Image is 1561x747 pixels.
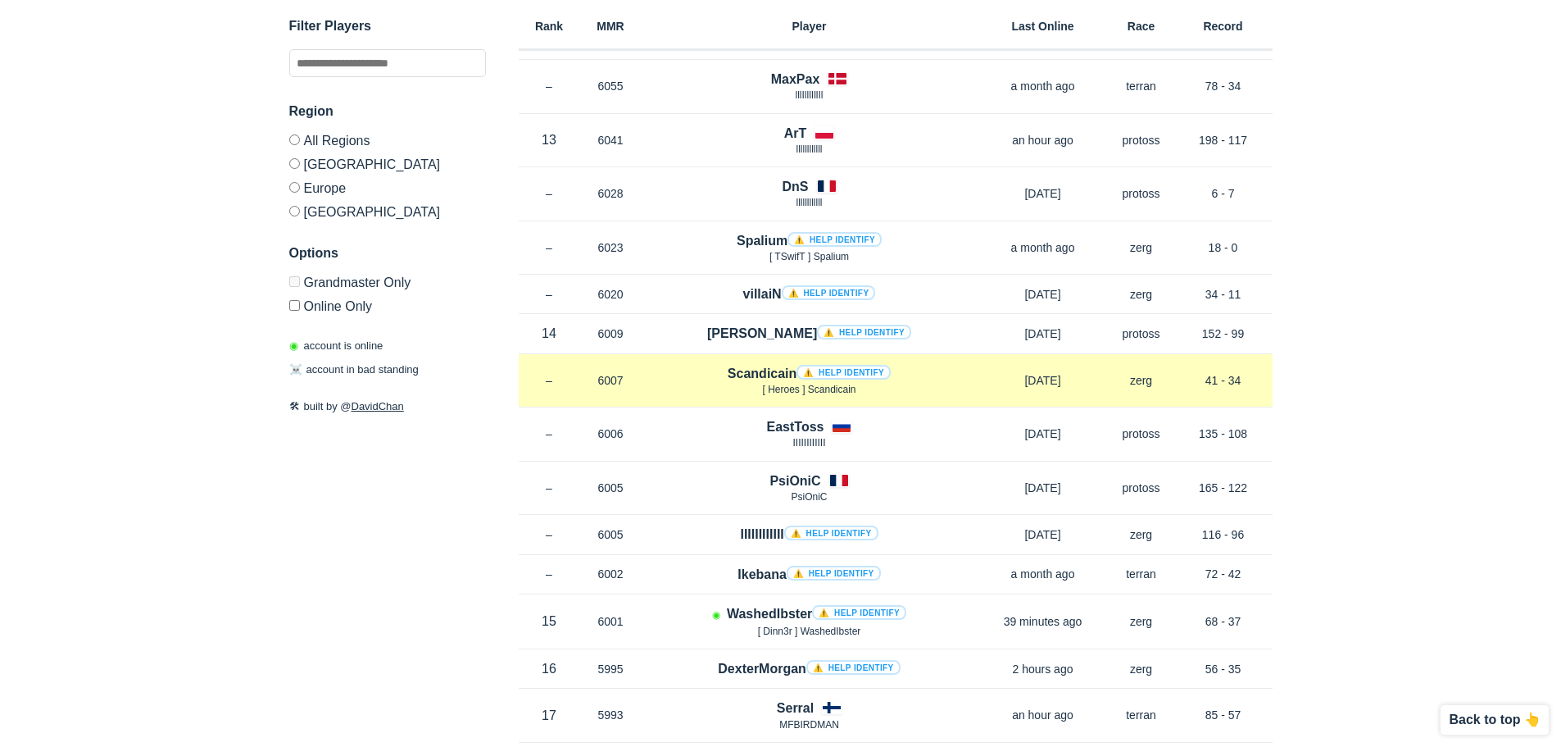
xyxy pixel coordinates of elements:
[519,480,580,496] p: –
[796,143,823,155] span: llllllllllll
[289,244,486,263] h3: Options
[1449,713,1541,727] p: Back to top 👆
[817,325,911,339] a: ⚠️ Help identify
[289,399,486,415] p: built by @
[782,285,876,300] a: ⚠️ Help identify
[978,132,1109,148] p: an hour ago
[978,326,1109,342] p: [DATE]
[1109,185,1174,202] p: protoss
[1109,613,1174,630] p: zerg
[580,132,642,148] p: 6041
[1109,707,1174,723] p: terran
[1174,78,1273,94] p: 78 - 34
[580,372,642,389] p: 6007
[1174,20,1273,32] h6: Record
[707,324,911,343] h4: [PERSON_NAME]
[777,699,814,717] h4: Serral
[580,326,642,342] p: 6009
[978,286,1109,303] p: [DATE]
[1109,426,1174,442] p: protoss
[519,20,580,32] h6: Rank
[580,286,642,303] p: 6020
[812,605,906,620] a: ⚠️ Help identify
[289,206,300,216] input: [GEOGRAPHIC_DATA]
[779,719,839,731] span: MFBIRDMAN
[289,300,300,311] input: Online Only
[352,400,404,412] a: DavidChan
[1174,613,1273,630] p: 68 - 37
[783,177,809,196] h4: DnS
[289,134,486,152] label: All Regions
[519,659,580,678] p: 16
[784,124,807,143] h4: ArT
[519,612,580,631] p: 15
[806,660,901,675] a: ⚠️ Help identify
[796,365,891,380] a: ⚠️ Help identify
[519,239,580,256] p: –
[519,286,580,303] p: –
[737,565,880,584] h4: Ikebana
[642,20,978,32] h6: Player
[580,526,642,543] p: 6005
[978,661,1109,677] p: 2 hours ago
[289,134,300,145] input: All Regions
[519,78,580,94] p: –
[762,384,855,395] span: [ Heroes ] Scandicain
[1174,185,1273,202] p: 6 - 7
[767,417,824,436] h4: EastToss
[1109,372,1174,389] p: zerg
[758,626,861,637] span: [ Dinn3r ] WashedIbster
[1109,661,1174,677] p: zerg
[289,364,302,376] span: ☠️
[289,400,300,412] span: 🛠
[1109,78,1174,94] p: terran
[792,437,825,449] span: IIIIIIIIIIII
[519,526,580,543] p: –
[289,199,486,219] label: [GEOGRAPHIC_DATA]
[978,185,1109,202] p: [DATE]
[769,251,849,262] span: [ TSwifТ ] Spalium
[1174,372,1273,389] p: 41 - 34
[737,231,882,250] h4: Spalium
[727,604,906,623] h4: WashedIbster
[580,661,642,677] p: 5995
[519,130,580,149] p: 13
[580,185,642,202] p: 6028
[978,20,1109,32] h6: Last Online
[1174,286,1273,303] p: 34 - 11
[580,566,642,582] p: 6002
[740,525,878,544] h4: IIIIIIIIIIII
[712,609,720,621] span: Account is laddering
[1109,326,1174,342] p: protoss
[580,480,642,496] p: 6005
[580,20,642,32] h6: MMR
[1109,20,1174,32] h6: Race
[787,232,882,247] a: ⚠️ Help identify
[978,78,1109,94] p: a month ago
[519,372,580,389] p: –
[580,239,642,256] p: 6023
[1109,132,1174,148] p: protoss
[978,566,1109,582] p: a month ago
[791,491,827,503] span: PsiOniC
[784,526,878,540] a: ⚠️ Help identify
[289,276,486,294] label: Only Show accounts currently in Grandmaster
[289,152,486,175] label: [GEOGRAPHIC_DATA]
[1174,480,1273,496] p: 165 - 122
[1174,426,1273,442] p: 135 - 108
[519,426,580,442] p: –
[1109,526,1174,543] p: zerg
[519,566,580,582] p: –
[519,185,580,202] p: –
[289,158,300,169] input: [GEOGRAPHIC_DATA]
[769,471,820,490] h4: PsiOniC
[978,707,1109,723] p: an hour ago
[1174,239,1273,256] p: 18 - 0
[580,613,642,630] p: 6001
[289,338,383,354] p: account is online
[1109,480,1174,496] p: protoss
[1174,326,1273,342] p: 152 - 99
[978,613,1109,630] p: 39 minutes ago
[1174,526,1273,543] p: 116 - 96
[1174,707,1273,723] p: 85 - 57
